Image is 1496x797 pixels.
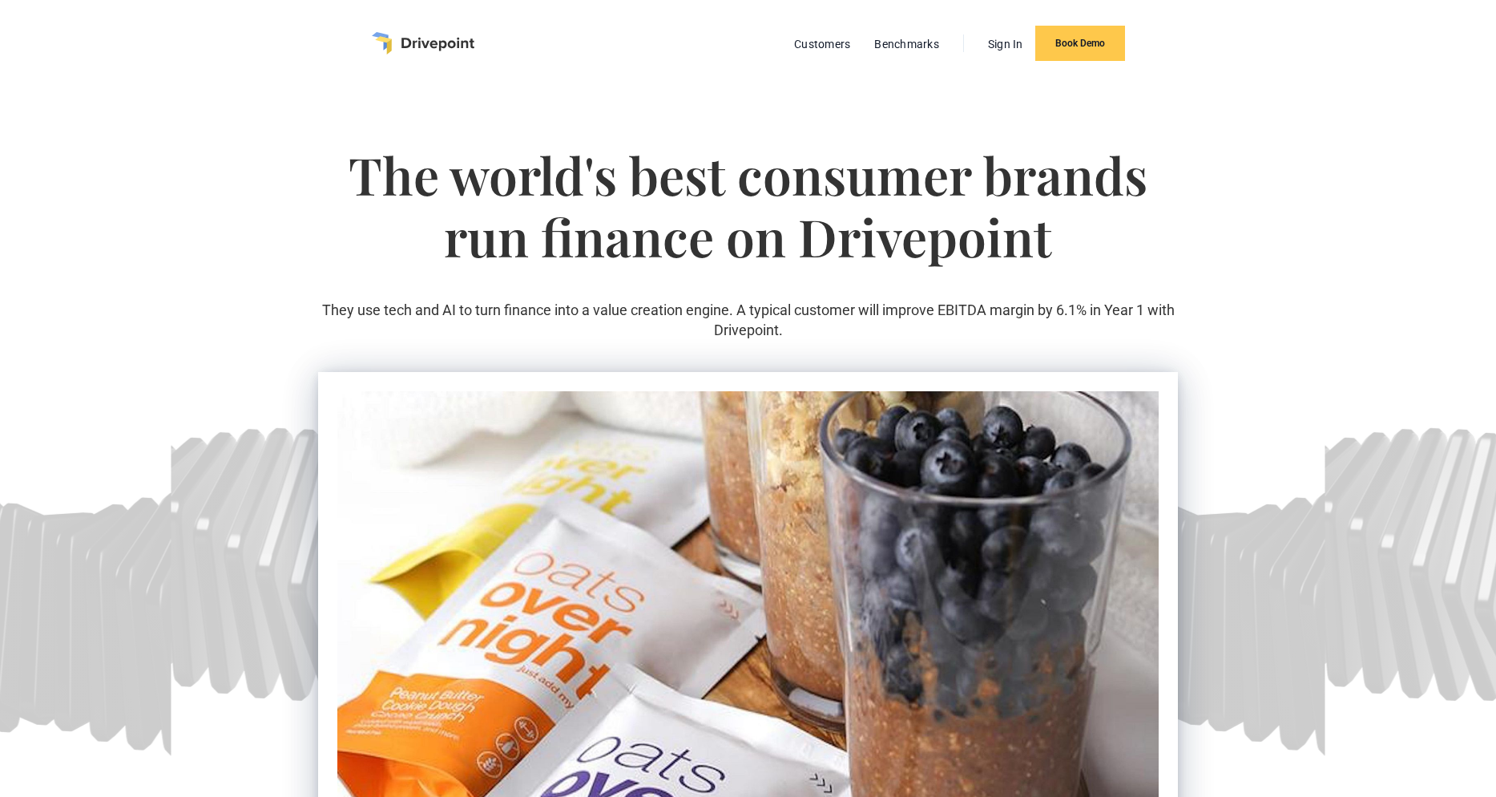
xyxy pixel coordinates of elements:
a: Customers [786,34,858,55]
p: They use tech and AI to turn finance into a value creation engine. A typical customer will improv... [318,300,1177,340]
h1: The world's best consumer brands run finance on Drivepoint [318,144,1177,300]
a: Book Demo [1035,26,1125,61]
a: home [372,32,474,55]
a: Benchmarks [866,34,947,55]
a: Sign In [980,34,1031,55]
